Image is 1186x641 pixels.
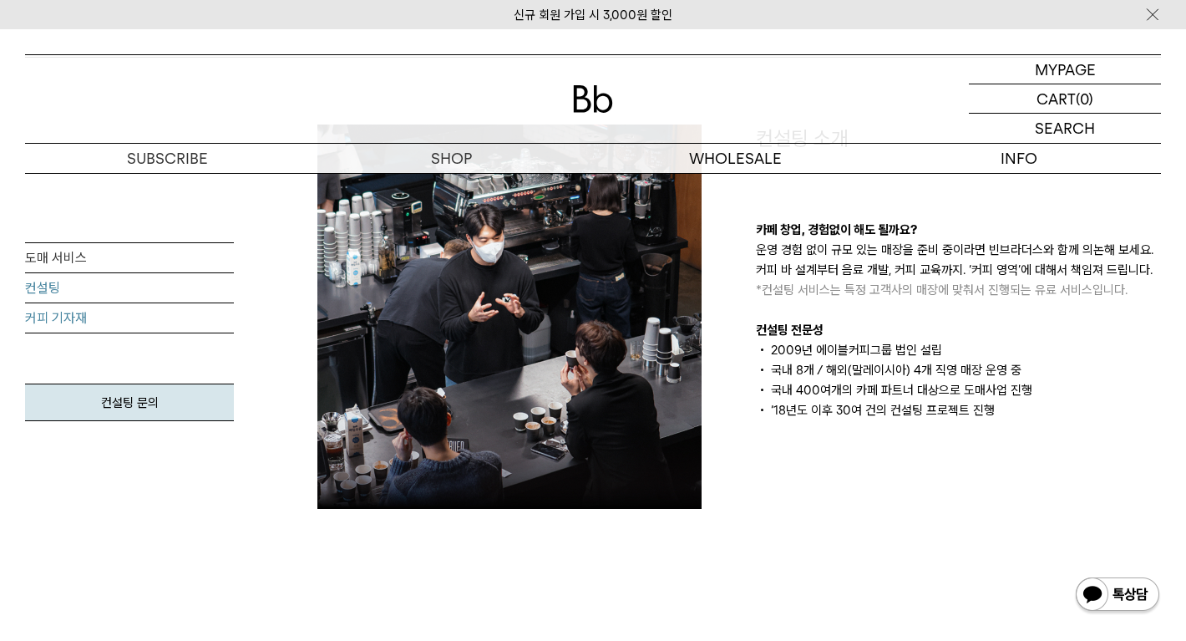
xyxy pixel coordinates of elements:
[309,144,593,173] a: SHOP
[25,144,309,173] a: SUBSCRIBE
[1035,114,1095,143] p: SEARCH
[593,144,877,173] p: WHOLESALE
[25,243,234,273] a: 도매 서비스
[756,400,1161,420] li: ‘18년도 이후 30여 건의 컨설팅 프로젝트 진행
[756,282,1128,298] span: *컨설팅 서비스는 특정 고객사의 매장에 맞춰서 진행되는 유료 서비스입니다.
[756,380,1161,400] li: 국내 400여개의 카페 파트너 대상으로 도매사업 진행
[756,220,1161,240] p: 카페 창업, 경험없이 해도 될까요?
[25,384,234,421] a: 컨설팅 문의
[756,360,1161,380] li: 국내 8개 / 해외(말레이시아) 4개 직영 매장 운영 중
[1035,55,1096,84] p: MYPAGE
[877,144,1161,173] p: INFO
[1076,84,1093,113] p: (0)
[25,273,234,303] a: 컨설팅
[969,55,1161,84] a: MYPAGE
[573,85,613,113] img: 로고
[756,320,1161,340] p: 컨설팅 전문성
[1074,576,1161,616] img: 카카오톡 채널 1:1 채팅 버튼
[756,340,1161,360] li: 2009년 에이블커피그룹 법인 설립
[756,240,1161,300] p: 운영 경험 없이 규모 있는 매장을 준비 중이라면 빈브라더스와 함께 의논해 보세요. 커피 바 설계부터 음료 개발, 커피 교육까지. ‘커피 영역’에 대해서 책임져 드립니다.
[969,84,1161,114] a: CART (0)
[25,303,234,333] a: 커피 기자재
[514,8,672,23] a: 신규 회원 가입 시 3,000원 할인
[1036,84,1076,113] p: CART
